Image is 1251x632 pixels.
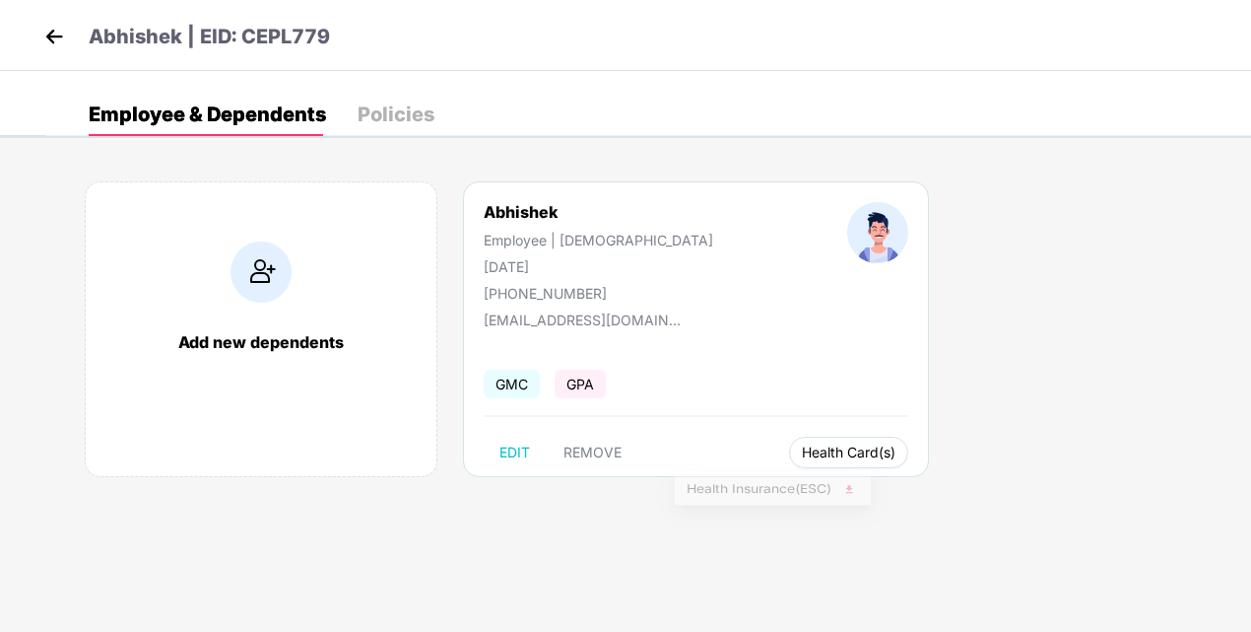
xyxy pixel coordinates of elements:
button: REMOVE [548,437,637,468]
div: Abhishek [484,202,713,222]
span: Health Card(s) [802,448,895,457]
div: Add new dependents [105,332,417,352]
p: Abhishek | EID: CEPL779 [89,22,330,52]
img: svg+xml;base64,PHN2ZyB4bWxucz0iaHR0cDovL3d3dy53My5vcmcvMjAwMC9zdmciIHhtbG5zOnhsaW5rPSJodHRwOi8vd3... [839,482,859,502]
div: Employee | [DEMOGRAPHIC_DATA] [484,232,713,248]
span: Health Insurance(ESC) [687,480,859,502]
button: EDIT [484,437,546,468]
span: EDIT [499,445,530,460]
div: [DATE] [484,258,713,275]
div: Employee & Dependents [89,105,326,124]
img: back [39,22,69,51]
button: Health Card(s) [789,437,908,468]
span: REMOVE [563,445,622,460]
div: [EMAIL_ADDRESS][DOMAIN_NAME] [484,312,681,328]
span: GPA [555,370,606,398]
img: addIcon [230,242,292,303]
div: [PHONE_NUMBER] [484,285,713,302]
img: profileImage [847,202,908,263]
div: Policies [358,105,434,124]
span: GMC [484,370,540,398]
